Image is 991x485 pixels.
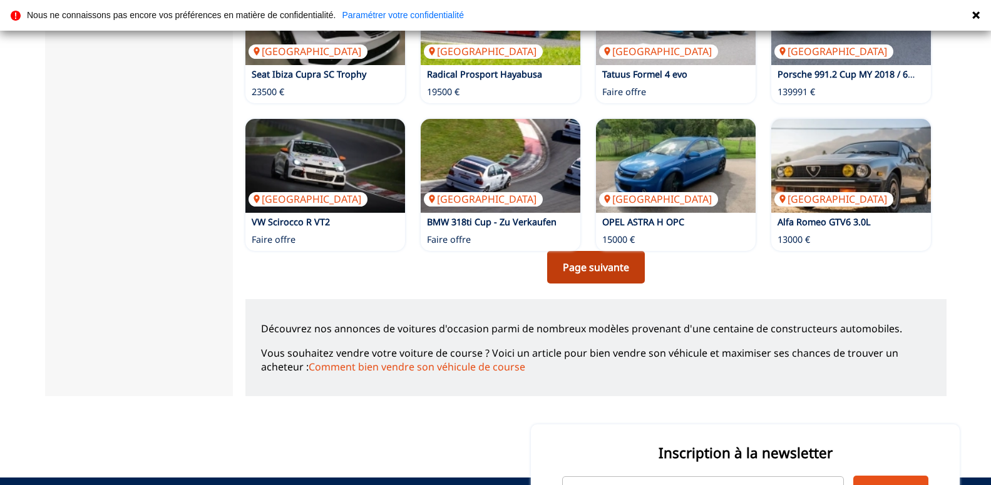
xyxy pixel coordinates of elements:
img: OPEL ASTRA H OPC [596,119,756,213]
a: Paramétrer votre confidentialité [342,11,464,19]
a: BMW 318ti Cup - Zu Verkaufen[GEOGRAPHIC_DATA] [421,119,580,213]
p: Faire offre [602,86,646,98]
img: Alfa Romeo GTV6 3.0L [771,119,931,213]
a: OPEL ASTRA H OPC[GEOGRAPHIC_DATA] [596,119,756,213]
a: Radical Prosport Hayabusa [427,68,542,80]
p: 23500 € [252,86,284,98]
a: Comment bien vendre son véhicule de course [309,360,525,374]
a: Tatuus Formel 4 evo [602,68,687,80]
p: [GEOGRAPHIC_DATA] [249,192,367,206]
p: Nous ne connaissons pas encore vos préférences en matière de confidentialité. [27,11,336,19]
a: VW Scirocco R VT2[GEOGRAPHIC_DATA] [245,119,405,213]
p: 15000 € [602,233,635,246]
p: 139991 € [778,86,815,98]
a: Seat Ibiza Cupra SC Trophy [252,68,366,80]
img: VW Scirocco R VT2 [245,119,405,213]
p: [GEOGRAPHIC_DATA] [599,192,718,206]
p: Faire offre [427,233,471,246]
p: [GEOGRAPHIC_DATA] [424,44,543,58]
a: Alfa Romeo GTV6 3.0L[GEOGRAPHIC_DATA] [771,119,931,213]
p: 19500 € [427,86,460,98]
p: Vous souhaitez vendre votre voiture de course ? Voici un article pour bien vendre son véhicule et... [261,346,931,374]
a: BMW 318ti Cup - Zu Verkaufen [427,216,557,228]
img: BMW 318ti Cup - Zu Verkaufen [421,119,580,213]
p: [GEOGRAPHIC_DATA] [249,44,367,58]
p: Inscription à la newsletter [562,443,928,462]
p: [GEOGRAPHIC_DATA] [599,44,718,58]
a: Page suivante [547,251,645,283]
p: [GEOGRAPHIC_DATA] [774,192,893,206]
p: [GEOGRAPHIC_DATA] [424,192,543,206]
p: [GEOGRAPHIC_DATA] [774,44,893,58]
p: Découvrez nos annonces de voitures d'occasion parmi de nombreux modèles provenant d'une centaine ... [261,322,931,335]
p: Faire offre [252,233,295,246]
a: VW Scirocco R VT2 [252,216,330,228]
p: 13000 € [778,233,810,246]
a: OPEL ASTRA H OPC [602,216,684,228]
a: Alfa Romeo GTV6 3.0L [778,216,871,228]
